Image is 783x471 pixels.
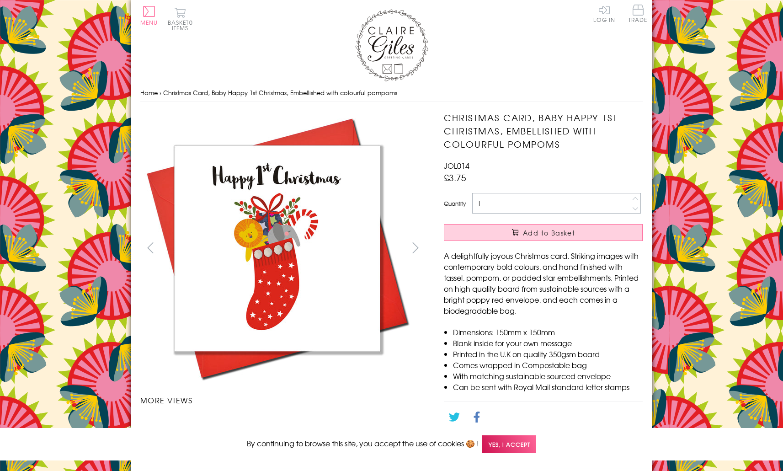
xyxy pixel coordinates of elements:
[482,435,536,453] span: Yes, I accept
[405,237,426,258] button: next
[444,160,469,171] span: JOL014
[453,370,643,381] li: With matching sustainable sourced envelope
[629,5,648,24] a: Trade
[593,5,615,22] a: Log In
[140,415,426,455] ul: Carousel Pagination
[523,228,575,237] span: Add to Basket
[453,326,643,337] li: Dimensions: 150mm x 150mm
[140,395,426,406] h3: More views
[444,171,466,184] span: £3.75
[453,348,643,359] li: Printed in the U.K on quality 350gsm board
[453,359,643,370] li: Comes wrapped in Compostable bag
[140,237,161,258] button: prev
[140,415,212,435] li: Carousel Page 1 (Current Slide)
[444,111,643,150] h1: Christmas Card, Baby Happy 1st Christmas, Embellished with colourful pompoms
[140,84,643,102] nav: breadcrumbs
[140,18,158,27] span: Menu
[426,111,700,385] img: Christmas Card, Baby Happy 1st Christmas, Embellished with colourful pompoms
[355,9,428,81] img: Claire Giles Greetings Cards
[444,250,643,316] p: A delightfully joyous Christmas card. Striking images with contemporary bold colours, and hand fi...
[283,415,354,435] li: Carousel Page 3
[212,415,283,435] li: Carousel Page 2
[453,381,643,392] li: Can be sent with Royal Mail standard letter stamps
[354,415,426,435] li: Carousel Page 4
[453,337,643,348] li: Blank inside for your own message
[160,88,161,97] span: ›
[172,18,193,32] span: 0 items
[168,7,193,31] button: Basket0 items
[140,6,158,25] button: Menu
[444,224,643,241] button: Add to Basket
[444,199,466,208] label: Quantity
[140,111,414,385] img: Christmas Card, Baby Happy 1st Christmas, Embellished with colourful pompoms
[163,88,397,97] span: Christmas Card, Baby Happy 1st Christmas, Embellished with colourful pompoms
[629,5,648,22] span: Trade
[140,88,158,97] a: Home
